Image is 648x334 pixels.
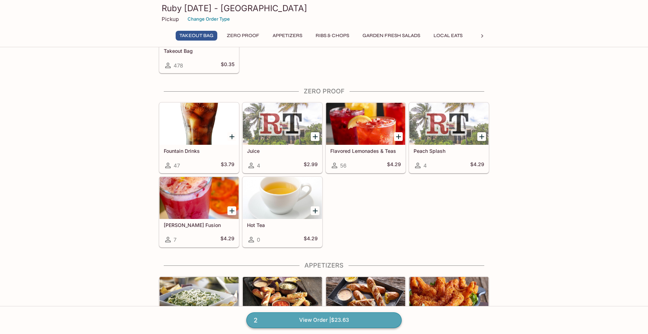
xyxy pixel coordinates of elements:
span: 56 [340,162,346,169]
a: 2View Order |$23.63 [246,312,402,328]
a: Peach Splash4$4.29 [409,102,489,173]
h3: Ruby [DATE] - [GEOGRAPHIC_DATA] [162,3,486,14]
button: Add Hot Tea [311,206,319,215]
a: Fountain Drinks47$3.79 [159,102,239,173]
span: 478 [174,62,183,69]
h5: Peach Splash [414,148,484,154]
a: Flavored Lemonades & Teas56$4.29 [326,102,406,173]
div: Classic Sampler [243,277,322,319]
h5: $4.29 [220,235,234,244]
a: Juice4$2.99 [242,102,322,173]
div: Peach Splash [409,103,488,145]
div: Hot Tea [243,177,322,219]
h5: Hot Tea [247,222,318,228]
button: Change Order Type [184,14,233,24]
h5: $0.35 [221,61,234,70]
button: Add Fountain Drinks [227,132,236,141]
div: Spinach Artichoke Dip [160,277,239,319]
div: House-Baked Soft Pretzels [326,277,405,319]
h5: $4.29 [387,161,401,170]
button: Takeout Bag [176,31,217,41]
h5: Takeout Bag [164,48,234,54]
span: 4 [257,162,260,169]
span: 7 [174,236,176,243]
button: Add Juice [311,132,319,141]
h4: Zero Proof [159,87,489,95]
h5: $4.29 [470,161,484,170]
button: Add Berry Fusion [227,206,236,215]
h5: $4.29 [304,235,318,244]
a: [PERSON_NAME] Fusion7$4.29 [159,177,239,247]
span: 4 [423,162,427,169]
h5: Fountain Drinks [164,148,234,154]
h5: Flavored Lemonades & Teas [330,148,401,154]
button: Chicken [472,31,503,41]
span: 0 [257,236,260,243]
a: Hot Tea0$4.29 [242,177,322,247]
div: Juice [243,103,322,145]
button: Add Peach Splash [477,132,486,141]
h4: Appetizers [159,262,489,269]
div: Berry Fusion [160,177,239,219]
button: Appetizers [269,31,306,41]
button: Add Flavored Lemonades & Teas [394,132,403,141]
h5: [PERSON_NAME] Fusion [164,222,234,228]
button: Local Eats [430,31,466,41]
h5: $3.79 [221,161,234,170]
div: Flavored Lemonades & Teas [326,103,405,145]
h5: $2.99 [304,161,318,170]
div: Bangin' Shrimp [409,277,488,319]
button: Garden Fresh Salads [359,31,424,41]
button: Ribs & Chops [312,31,353,41]
div: Fountain Drinks [160,103,239,145]
span: 2 [249,315,262,325]
button: Zero Proof [223,31,263,41]
span: 47 [174,162,180,169]
h5: Juice [247,148,318,154]
p: Pickup [162,16,179,22]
